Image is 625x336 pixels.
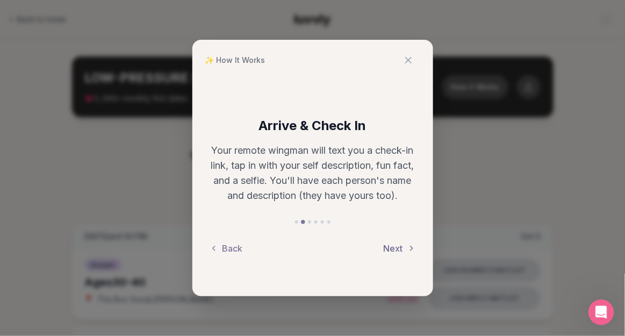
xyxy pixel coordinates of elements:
button: Next [384,237,416,260]
h3: Arrive & Check In [210,117,416,134]
button: Back [210,237,243,260]
iframe: Intercom live chat [588,299,614,325]
p: Your remote wingman will text you a check-in link, tap in with your self description, fun fact, a... [210,143,416,203]
span: ✨ How It Works [205,55,265,66]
